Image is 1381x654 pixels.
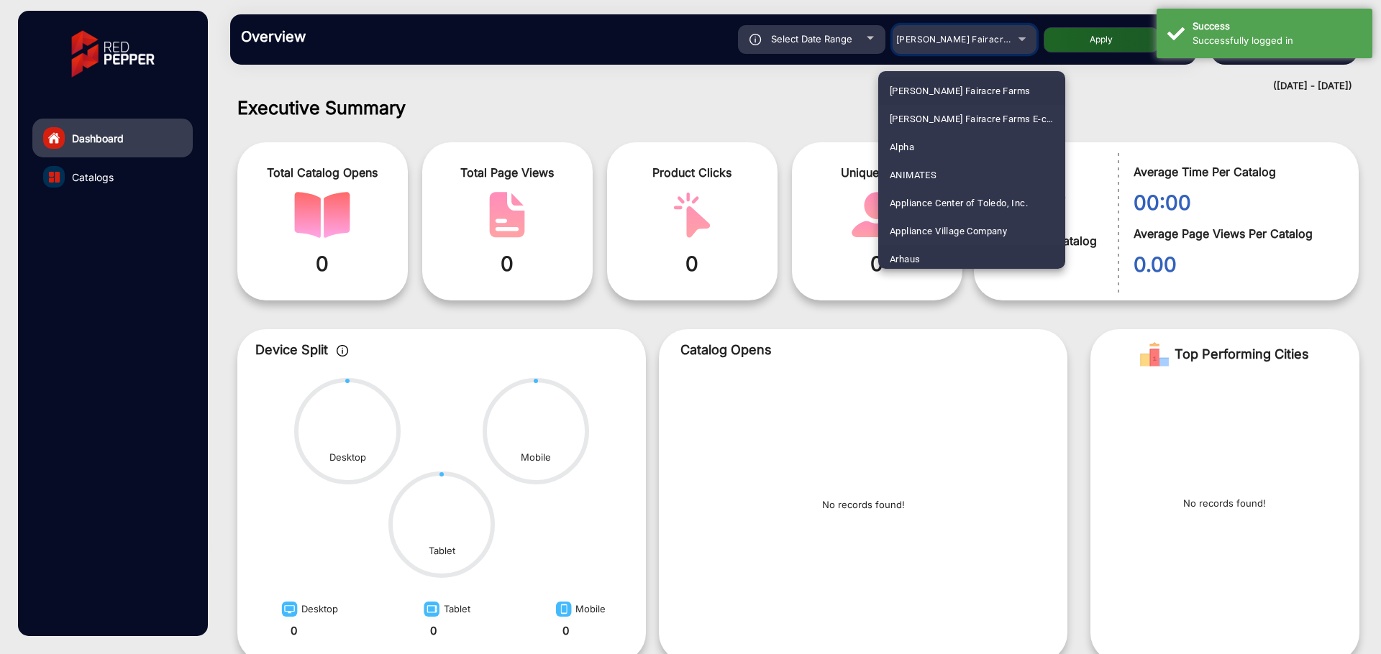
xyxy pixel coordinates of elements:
span: ANIMATES [890,161,936,189]
div: Successfully logged in [1193,34,1362,48]
span: [PERSON_NAME] Fairacre Farms E-commerce [890,105,1054,133]
span: Appliance Center of Toledo, Inc. [890,189,1028,217]
div: Success [1193,19,1362,34]
span: [PERSON_NAME] Fairacre Farms [890,77,1030,105]
span: Arhaus [890,245,920,273]
span: Appliance Village Company [890,217,1007,245]
span: Alpha [890,133,914,161]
